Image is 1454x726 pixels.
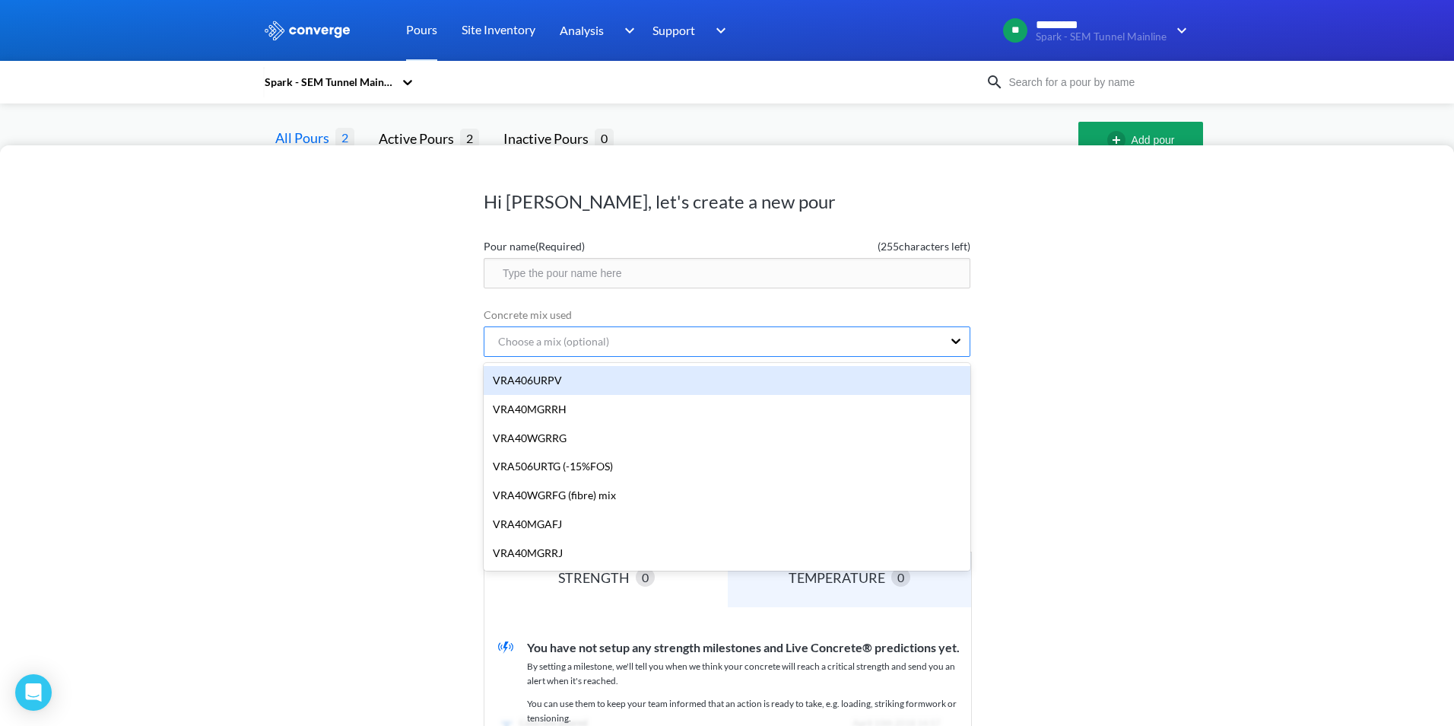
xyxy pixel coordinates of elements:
img: logo_ewhite.svg [263,21,351,40]
span: Spark - SEM Tunnel Mainline [1036,31,1167,43]
p: By setting a milestone, we'll tell you when we think your concrete will reach a critical strength... [527,660,971,688]
div: VRA406URPV [484,366,970,395]
div: Choose a mix (optional) [486,333,609,350]
img: downArrow.svg [1167,21,1191,40]
div: VRA40MGRRH [484,395,970,424]
span: Support [652,21,695,40]
p: You can use them to keep your team informed that an action is ready to take, e.g. loading, striki... [527,697,971,725]
input: Type the pour name here [484,258,970,288]
input: Search for a pour by name [1004,74,1188,91]
div: VRA40WGRRG [484,424,970,453]
div: VRA40WGRFG (fibre) mix [484,481,970,510]
label: Concrete mix used [484,307,970,323]
div: VRA40MGRRJ [484,539,970,568]
div: STRENGTH [558,567,636,588]
div: Open Intercom Messenger [15,674,52,711]
span: 0 [897,568,904,587]
span: 0 [642,568,649,587]
img: downArrow.svg [706,21,730,40]
span: You have not setup any strength milestones and Live Concrete® predictions yet. [527,640,960,654]
img: icon-search.svg [986,73,1004,91]
label: Pour name (Required) [484,238,727,255]
span: ( 255 characters left) [727,238,970,255]
div: VRA506URTG (-15%FOS) [484,452,970,481]
span: Analysis [560,21,604,40]
img: downArrow.svg [614,21,639,40]
h1: Hi [PERSON_NAME], let's create a new pour [484,189,970,214]
div: TEMPERATURE [789,567,891,588]
div: VRA40MGAFJ [484,510,970,539]
div: Spark - SEM Tunnel Mainline [263,74,394,91]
